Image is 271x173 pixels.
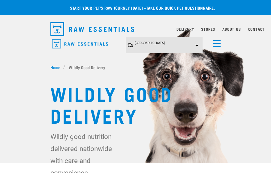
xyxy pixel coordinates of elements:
a: Contact [248,28,265,30]
h1: Wildly Good Delivery [50,82,221,126]
span: [GEOGRAPHIC_DATA] [135,41,165,45]
span: Home [50,64,60,70]
nav: breadcrumbs [50,64,221,70]
a: Delivery [176,28,194,30]
a: About Us [222,28,241,30]
a: Home [50,64,64,70]
img: van-moving.png [127,43,133,48]
a: menu [210,37,221,48]
a: take our quick pet questionnaire. [146,7,215,9]
img: Raw Essentials Logo [52,39,108,49]
a: Stores [201,28,215,30]
nav: dropdown navigation [46,20,226,39]
img: Raw Essentials Logo [50,22,134,36]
